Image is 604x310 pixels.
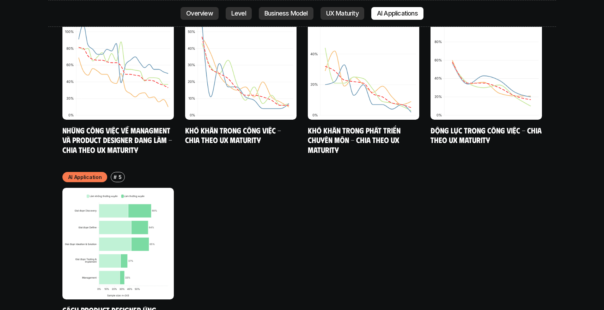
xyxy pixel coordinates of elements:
[62,125,174,154] a: Những công việc về Managment và Product Designer đang làm - Chia theo UX Maturity
[308,125,402,154] a: Khó khăn trong phát triển chuyên môn - Chia theo UX Maturity
[371,7,423,20] a: AI Applications
[259,7,313,20] a: Business Model
[186,10,213,17] p: Overview
[264,10,308,17] p: Business Model
[431,125,543,145] a: Động lực trong công việc - Chia theo UX Maturity
[181,7,219,20] a: Overview
[326,10,359,17] p: UX Maturity
[321,7,364,20] a: UX Maturity
[231,10,246,17] p: Level
[68,173,102,181] p: AI Application
[226,7,252,20] a: Level
[114,174,117,180] h6: #
[118,173,122,181] p: 5
[377,10,418,17] p: AI Applications
[185,125,283,145] a: Khó khăn trong công việc - Chia theo UX Maturity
